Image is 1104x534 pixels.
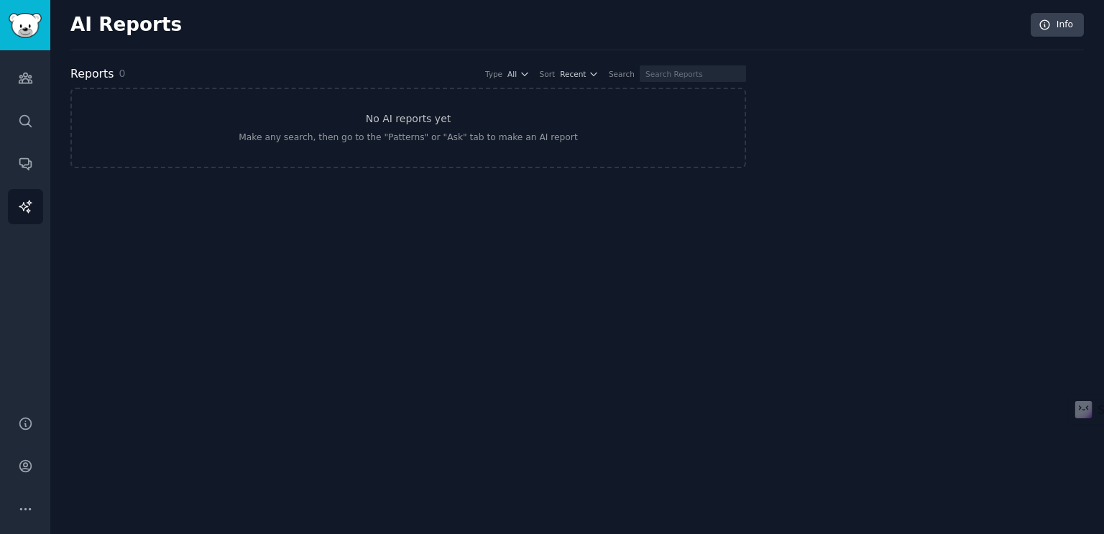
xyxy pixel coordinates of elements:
button: All [507,69,530,79]
input: Search Reports [640,65,746,82]
h3: No AI reports yet [366,111,451,126]
a: Info [1031,13,1084,37]
span: 0 [119,68,125,79]
a: No AI reports yetMake any search, then go to the "Patterns" or "Ask" tab to make an AI report [70,88,746,168]
h2: AI Reports [70,14,182,37]
div: Type [485,69,502,79]
button: Recent [560,69,599,79]
h2: Reports [70,65,114,83]
span: Recent [560,69,586,79]
div: Sort [540,69,556,79]
img: GummySearch logo [9,13,42,38]
div: Make any search, then go to the "Patterns" or "Ask" tab to make an AI report [239,132,577,144]
div: Search [609,69,635,79]
span: All [507,69,517,79]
